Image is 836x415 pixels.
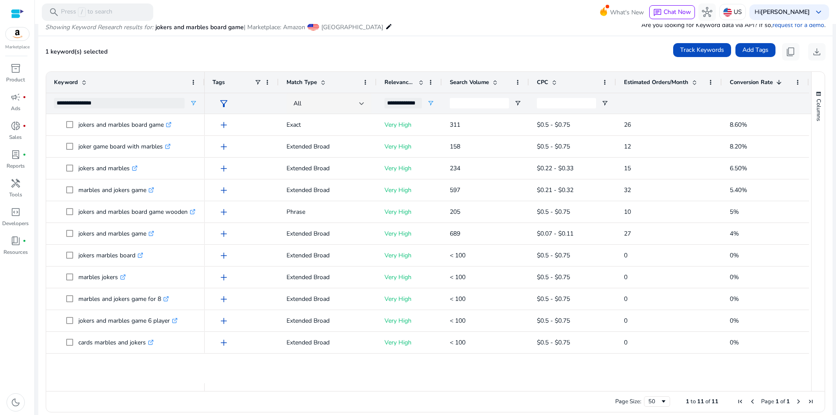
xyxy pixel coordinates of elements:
span: CPC [537,78,548,86]
span: 0% [730,338,739,347]
p: Extended Broad [287,268,369,286]
span: 1 keyword(s) selected [45,47,108,56]
p: Phrase [287,203,369,221]
img: us.svg [723,8,732,17]
span: Add Tags [742,45,769,54]
span: 8.60% [730,121,747,129]
p: jokers marbles board [78,246,143,264]
span: Conversion Rate [730,78,773,86]
span: 1 [686,398,689,405]
span: add [219,142,229,152]
button: Open Filter Menu [190,100,197,107]
p: Very High [384,116,434,134]
span: book_4 [10,236,21,246]
p: Very High [384,181,434,199]
span: Estimated Orders/Month [624,78,688,86]
b: [PERSON_NAME] [761,8,810,16]
span: hub [702,7,712,17]
p: Tools [9,191,22,199]
button: download [808,43,826,61]
span: inventory_2 [10,63,21,74]
span: $0.5 - $0.75 [537,121,570,129]
span: 15 [624,164,631,172]
input: Search Volume Filter Input [450,98,509,108]
input: Keyword Filter Input [54,98,185,108]
span: 8.20% [730,142,747,151]
p: Extended Broad [287,181,369,199]
i: Showing Keyword Research results for: [45,23,153,31]
span: $0.5 - $0.75 [537,142,570,151]
span: fiber_manual_record [23,95,26,99]
p: jokers and marbles board game wooden [78,203,196,221]
p: marbles and jokers game [78,181,154,199]
span: Relevance Score [384,78,415,86]
span: 12 [624,142,631,151]
span: 6.50% [730,164,747,172]
span: Page [761,398,774,405]
span: [GEOGRAPHIC_DATA] [321,23,383,31]
span: 5% [730,208,739,216]
button: Add Tags [735,43,775,57]
button: chatChat Now [649,5,695,19]
p: Ads [11,105,20,112]
p: Very High [384,312,434,330]
span: Columns [815,99,823,121]
p: Extended Broad [287,334,369,351]
span: 234 [450,164,460,172]
div: Page Size: [615,398,641,405]
span: 0 [624,251,627,260]
span: add [219,250,229,261]
span: $0.5 - $0.75 [537,208,570,216]
span: $0.07 - $0.11 [537,229,573,238]
p: Hi [755,9,810,15]
span: 0 [624,273,627,281]
span: jokers and marbles board game [155,23,244,31]
p: Extended Broad [287,225,369,243]
div: Page Size [644,396,670,407]
span: 11 [711,398,718,405]
span: add [219,272,229,283]
mat-icon: edit [385,21,392,32]
span: add [219,120,229,130]
p: Product [6,76,25,84]
button: Open Filter Menu [427,100,434,107]
span: What's New [610,5,644,20]
div: Previous Page [749,398,756,405]
span: of [780,398,785,405]
div: Next Page [795,398,802,405]
span: add [219,337,229,348]
div: 50 [648,398,660,405]
span: 1 [775,398,779,405]
span: 0 [624,295,627,303]
button: content_copy [782,43,799,61]
span: $0.5 - $0.75 [537,273,570,281]
span: donut_small [10,121,21,131]
p: jokers and marbles [78,159,138,177]
span: fiber_manual_record [23,239,26,243]
span: 27 [624,229,631,238]
span: 32 [624,186,631,194]
span: 689 [450,229,460,238]
span: < 100 [450,338,465,347]
span: $0.21 - $0.32 [537,186,573,194]
button: Open Filter Menu [601,100,608,107]
span: download [812,47,822,57]
p: Very High [384,268,434,286]
span: filter_alt [219,98,229,109]
input: CPC Filter Input [537,98,596,108]
span: add [219,229,229,239]
span: 205 [450,208,460,216]
div: Last Page [807,398,814,405]
span: Chat Now [664,8,691,16]
p: jokers and marbles game [78,225,154,243]
p: jokers and marbles game 6 player [78,312,178,330]
p: Very High [384,290,434,308]
span: $0.5 - $0.75 [537,338,570,347]
p: Extended Broad [287,159,369,177]
span: dark_mode [10,397,21,408]
p: joker game board with marbles [78,138,171,155]
span: fiber_manual_record [23,153,26,156]
div: First Page [737,398,744,405]
span: code_blocks [10,207,21,217]
span: Track Keywords [680,45,724,54]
